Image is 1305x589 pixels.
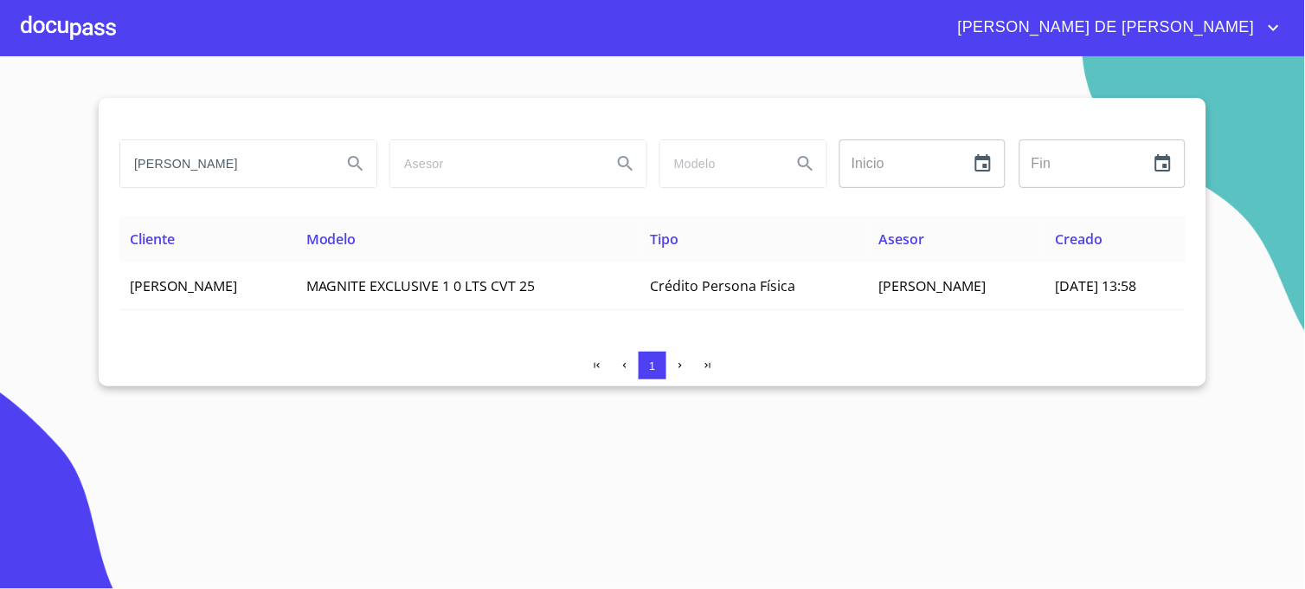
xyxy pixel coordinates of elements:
input: search [120,140,328,187]
span: Asesor [879,230,925,249]
button: Search [335,143,376,184]
button: Search [605,143,646,184]
span: MAGNITE EXCLUSIVE 1 0 LTS CVT 25 [306,276,536,295]
span: Creado [1056,230,1103,249]
span: Crédito Persona Física [651,276,796,295]
span: 1 [649,359,655,372]
span: Modelo [306,230,357,249]
button: 1 [639,352,666,379]
input: search [660,140,778,187]
span: Cliente [130,230,175,249]
span: [DATE] 13:58 [1056,276,1137,295]
button: Search [785,143,826,184]
span: [PERSON_NAME] [130,276,237,295]
span: [PERSON_NAME] DE [PERSON_NAME] [945,14,1263,42]
span: Tipo [651,230,679,249]
button: account of current user [945,14,1284,42]
span: [PERSON_NAME] [879,276,987,295]
input: search [390,140,598,187]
